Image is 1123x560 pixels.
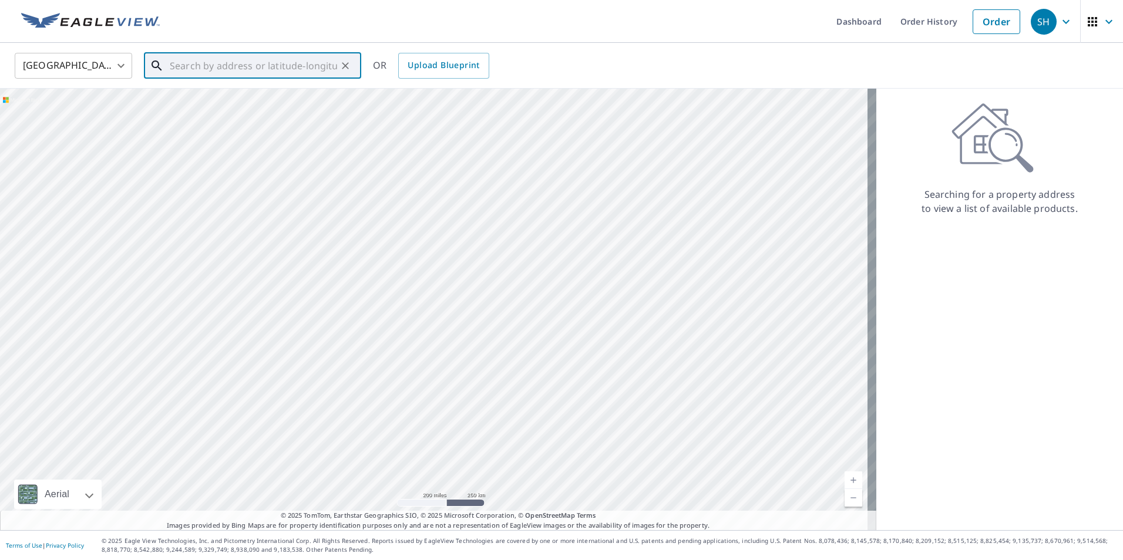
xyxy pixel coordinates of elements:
[41,480,73,509] div: Aerial
[408,58,479,73] span: Upload Blueprint
[15,49,132,82] div: [GEOGRAPHIC_DATA]
[46,541,84,549] a: Privacy Policy
[1031,9,1057,35] div: SH
[373,53,489,79] div: OR
[281,511,596,521] span: © 2025 TomTom, Earthstar Geographics SIO, © 2025 Microsoft Corporation, ©
[845,471,862,489] a: Current Level 5, Zoom In
[6,541,42,549] a: Terms of Use
[170,49,337,82] input: Search by address or latitude-longitude
[525,511,574,519] a: OpenStreetMap
[102,537,1117,554] p: © 2025 Eagle View Technologies, Inc. and Pictometry International Corp. All Rights Reserved. Repo...
[6,542,84,549] p: |
[921,187,1078,215] p: Searching for a property address to view a list of available products.
[398,53,489,79] a: Upload Blueprint
[577,511,596,519] a: Terms
[21,13,160,31] img: EV Logo
[337,58,354,74] button: Clear
[845,489,862,507] a: Current Level 5, Zoom Out
[14,480,102,509] div: Aerial
[973,9,1020,34] a: Order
